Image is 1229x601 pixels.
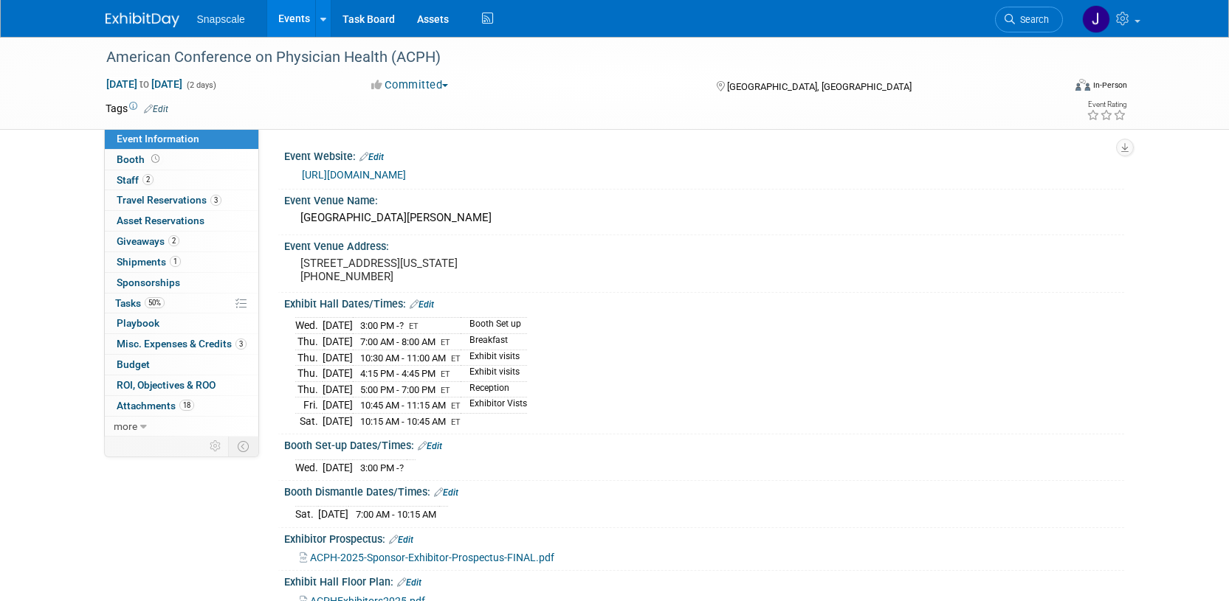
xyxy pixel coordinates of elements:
[284,481,1124,500] div: Booth Dismantle Dates/Times:
[399,320,404,331] span: ?
[105,273,258,293] a: Sponsorships
[235,338,247,350] span: 3
[389,535,413,545] a: Edit
[115,297,165,309] span: Tasks
[210,195,221,206] span: 3
[295,334,323,350] td: Thu.
[323,397,353,414] td: [DATE]
[295,206,1113,229] div: [GEOGRAPHIC_DATA][PERSON_NAME]
[197,13,245,25] span: Snapscale
[441,386,450,395] span: ET
[117,215,204,226] span: Asset Reservations
[137,78,151,90] span: to
[117,153,162,165] span: Booth
[727,81,912,92] span: [GEOGRAPHIC_DATA], [GEOGRAPHIC_DATA]
[105,232,258,251] a: Giveaways2
[284,235,1124,254] div: Event Venue Address:
[117,256,181,268] span: Shipments
[284,434,1124,454] div: Booth Set-up Dates/Times:
[360,352,446,364] span: 10:30 AM - 11:00 AM
[295,381,323,397] td: Thu.
[461,334,527,350] td: Breakfast
[451,417,461,427] span: ET
[179,400,194,411] span: 18
[360,416,446,427] span: 10:15 AM - 10:45 AM
[360,336,436,347] span: 7:00 AM - 8:00 AM
[117,194,221,206] span: Travel Reservations
[105,375,258,395] a: ROI, Objectives & ROO
[284,571,1124,590] div: Exhibit Hall Floor Plan:
[976,77,1128,99] div: Event Format
[148,153,162,164] span: Booth not reserved yet
[1015,14,1049,25] span: Search
[409,322,419,331] span: ET
[105,211,258,231] a: Asset Reservations
[441,369,450,379] span: ET
[185,80,216,90] span: (2 days)
[117,400,194,411] span: Attachments
[105,417,258,437] a: more
[461,318,527,334] td: Booth Set up
[284,528,1124,547] div: Exhibitor Prospectus:
[101,44,1041,71] div: American Conference on Physician Health (ACPH)
[105,355,258,375] a: Budget
[117,174,154,186] span: Staff
[117,277,180,288] span: Sponsorships
[114,420,137,432] span: more
[284,293,1124,312] div: Exhibit Hall Dates/Times:
[323,459,353,475] td: [DATE]
[145,297,165,308] span: 50%
[228,437,258,456] td: Toggle Event Tabs
[451,401,461,411] span: ET
[410,299,434,310] a: Edit
[144,104,168,114] a: Edit
[323,350,353,366] td: [DATE]
[1075,79,1090,91] img: Format-Inperson.png
[284,190,1124,208] div: Event Venue Name:
[995,7,1063,32] a: Search
[360,320,406,331] span: 3:00 PM -
[1092,80,1127,91] div: In-Person
[461,397,527,414] td: Exhibitor Vists
[295,507,318,522] td: Sat.
[105,313,258,333] a: Playbook
[168,235,179,246] span: 2
[461,366,527,382] td: Exhibit visits
[295,318,323,334] td: Wed.
[105,190,258,210] a: Travel Reservations3
[105,150,258,170] a: Booth
[418,441,442,451] a: Edit
[441,338,450,347] span: ET
[399,462,404,473] span: ?
[117,235,179,247] span: Giveaways
[366,77,454,93] button: Committed
[302,169,406,181] a: [URL][DOMAIN_NAME]
[451,354,461,364] span: ET
[300,257,618,283] pre: [STREET_ADDRESS][US_STATE] [PHONE_NUMBER]
[360,462,404,473] span: 3:00 PM -
[318,507,348,522] td: [DATE]
[295,350,323,366] td: Thu.
[323,381,353,397] td: [DATE]
[295,366,323,382] td: Thu.
[359,152,384,162] a: Edit
[142,174,154,185] span: 2
[434,487,458,498] a: Edit
[117,358,150,370] span: Budget
[284,145,1124,164] div: Event Website:
[106,101,168,116] td: Tags
[170,256,181,267] span: 1
[360,384,436,395] span: 5:00 PM - 7:00 PM
[105,293,258,313] a: Tasks50%
[117,133,199,145] span: Event Information
[117,379,216,391] span: ROI, Objectives & ROO
[295,459,323,475] td: Wed.
[323,413,353,428] td: [DATE]
[106,13,179,27] img: ExhibitDay
[203,437,229,456] td: Personalize Event Tab Strip
[323,366,353,382] td: [DATE]
[105,334,258,354] a: Misc. Expenses & Credits3
[295,397,323,414] td: Fri.
[105,129,258,149] a: Event Information
[397,577,421,588] a: Edit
